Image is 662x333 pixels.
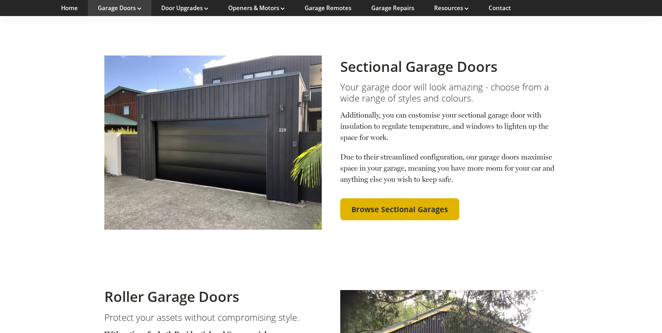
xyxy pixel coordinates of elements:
p: Due to their streamlined configuration, our garage doors maximise space in your garage, meaning y... [340,151,558,185]
h2: Sectional Garage Doors [340,58,558,75]
a: Door Upgrades [161,4,208,12]
span: Browse Sectional Garages [351,205,448,214]
a: Contact [489,4,511,12]
h3: Protect your assets without compromising style. [104,312,322,323]
a: Home [61,4,78,12]
a: Garage Remotes [305,4,351,12]
h3: Your garage door will look amazing - choose from a wide range of styles and colours. [340,82,558,104]
a: Browse Sectional Garages [340,198,459,221]
a: Openers & Motors [228,4,285,12]
a: Garage Doors [98,4,141,12]
a: Resources [434,4,469,12]
h2: Roller Garage Doors [104,288,322,305]
a: Garage Repairs [371,4,414,12]
p: Additionally, you can customise your sectional garage door with insulation to regulate temperatur... [340,110,558,151]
